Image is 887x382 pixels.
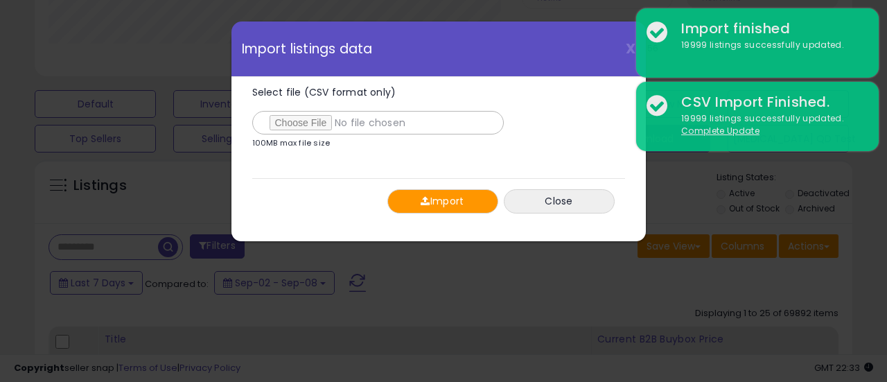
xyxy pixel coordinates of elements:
span: Select file (CSV format only) [252,85,396,99]
span: Import listings data [242,42,373,55]
div: CSV Import Finished. [671,92,868,112]
div: 19999 listings successfully updated. [671,112,868,138]
div: Import finished [671,19,868,39]
button: Close [504,189,615,214]
div: 19999 listings successfully updated. [671,39,868,52]
p: 100MB max file size [252,139,331,147]
u: Complete Update [681,125,759,137]
button: Import [387,189,498,214]
span: X [626,39,635,58]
